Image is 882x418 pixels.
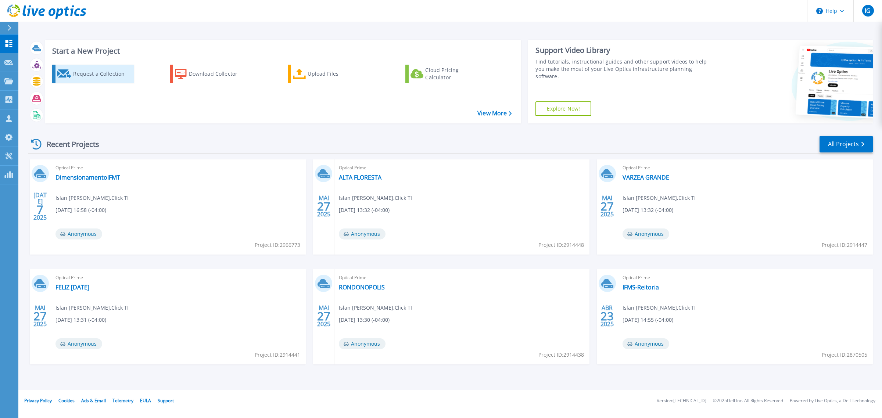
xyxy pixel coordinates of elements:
a: ALTA FLORESTA [339,174,381,181]
span: Project ID: 2914438 [538,351,584,359]
span: Optical Prime [339,274,585,282]
div: MAI 2025 [600,193,614,220]
div: Upload Files [308,66,366,81]
a: View More [477,110,512,117]
span: Optical Prime [55,274,301,282]
a: All Projects [820,136,873,152]
span: [DATE] 13:30 (-04:00) [339,316,390,324]
span: 27 [600,203,614,209]
span: 27 [33,313,47,319]
a: RONDONOPOLIS [339,284,385,291]
span: Project ID: 2914441 [255,351,300,359]
a: Telemetry [112,397,133,404]
span: Anonymous [339,338,386,349]
a: Cookies [58,397,75,404]
span: Optical Prime [623,274,868,282]
div: Recent Projects [28,135,109,153]
li: Version: [TECHNICAL_ID] [657,399,706,403]
div: MAI 2025 [317,193,331,220]
a: Ads & Email [81,397,106,404]
a: EULA [140,397,151,404]
li: © 2025 Dell Inc. All Rights Reserved [713,399,783,403]
a: Upload Files [288,65,370,83]
span: Project ID: 2914447 [822,241,867,249]
span: Islan [PERSON_NAME] , Click TI [339,304,412,312]
div: Support Video Library [535,46,713,55]
span: Optical Prime [55,164,301,172]
div: MAI 2025 [317,303,331,329]
div: Download Collector [189,66,248,81]
span: 23 [600,313,614,319]
div: [DATE] 2025 [33,193,47,220]
span: Anonymous [339,228,386,239]
span: [DATE] 13:31 (-04:00) [55,316,106,324]
a: Request a Collection [52,65,134,83]
a: DimensionamentoIFMT [55,174,120,181]
span: Project ID: 2870505 [822,351,867,359]
span: Islan [PERSON_NAME] , Click TI [339,194,412,202]
a: Privacy Policy [24,397,52,404]
span: 27 [317,203,330,209]
a: VARZEA GRANDE [623,174,669,181]
span: 27 [317,313,330,319]
span: Project ID: 2966773 [255,241,300,249]
div: MAI 2025 [33,303,47,329]
div: Find tutorials, instructional guides and other support videos to help you make the most of your L... [535,58,713,80]
span: Anonymous [55,338,102,349]
a: FELIZ [DATE] [55,284,89,291]
h3: Start a New Project [52,47,512,55]
a: Explore Now! [535,101,591,116]
span: Optical Prime [339,164,585,172]
a: Cloud Pricing Calculator [405,65,487,83]
span: Optical Prime [623,164,868,172]
li: Powered by Live Optics, a Dell Technology [790,399,875,403]
div: Cloud Pricing Calculator [425,66,484,81]
span: Anonymous [623,228,669,239]
span: [DATE] 13:32 (-04:00) [623,206,673,214]
a: IFMS-Reitoria [623,284,659,291]
div: ABR 2025 [600,303,614,329]
span: 7 [37,206,43,213]
span: [DATE] 13:32 (-04:00) [339,206,390,214]
span: Islan [PERSON_NAME] , Click TI [623,304,696,312]
span: Islan [PERSON_NAME] , Click TI [55,194,129,202]
div: Request a Collection [73,66,132,81]
a: Support [158,397,174,404]
span: [DATE] 16:58 (-04:00) [55,206,106,214]
span: Islan [PERSON_NAME] , Click TI [623,194,696,202]
span: [DATE] 14:55 (-04:00) [623,316,673,324]
a: Download Collector [170,65,252,83]
span: Project ID: 2914448 [538,241,584,249]
span: IG [865,8,871,14]
span: Anonymous [623,338,669,349]
span: Anonymous [55,228,102,239]
span: Islan [PERSON_NAME] , Click TI [55,304,129,312]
